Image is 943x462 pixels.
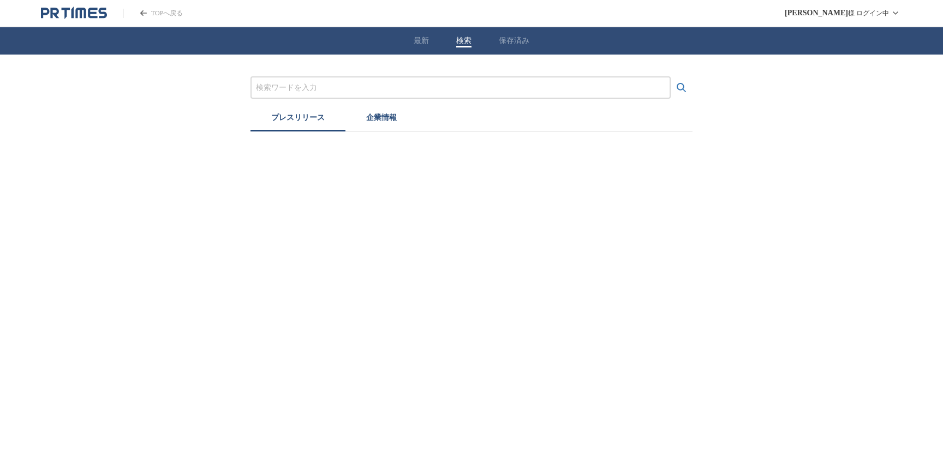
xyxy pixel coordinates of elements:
[256,82,665,94] input: プレスリリースおよび企業を検索する
[123,9,183,18] a: PR TIMESのトップページはこちら
[785,9,848,17] span: [PERSON_NAME]
[456,36,471,46] button: 検索
[41,7,107,20] a: PR TIMESのトップページはこちら
[250,107,345,131] button: プレスリリース
[414,36,429,46] button: 最新
[345,107,417,131] button: 企業情報
[499,36,529,46] button: 保存済み
[671,77,693,99] button: 検索する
